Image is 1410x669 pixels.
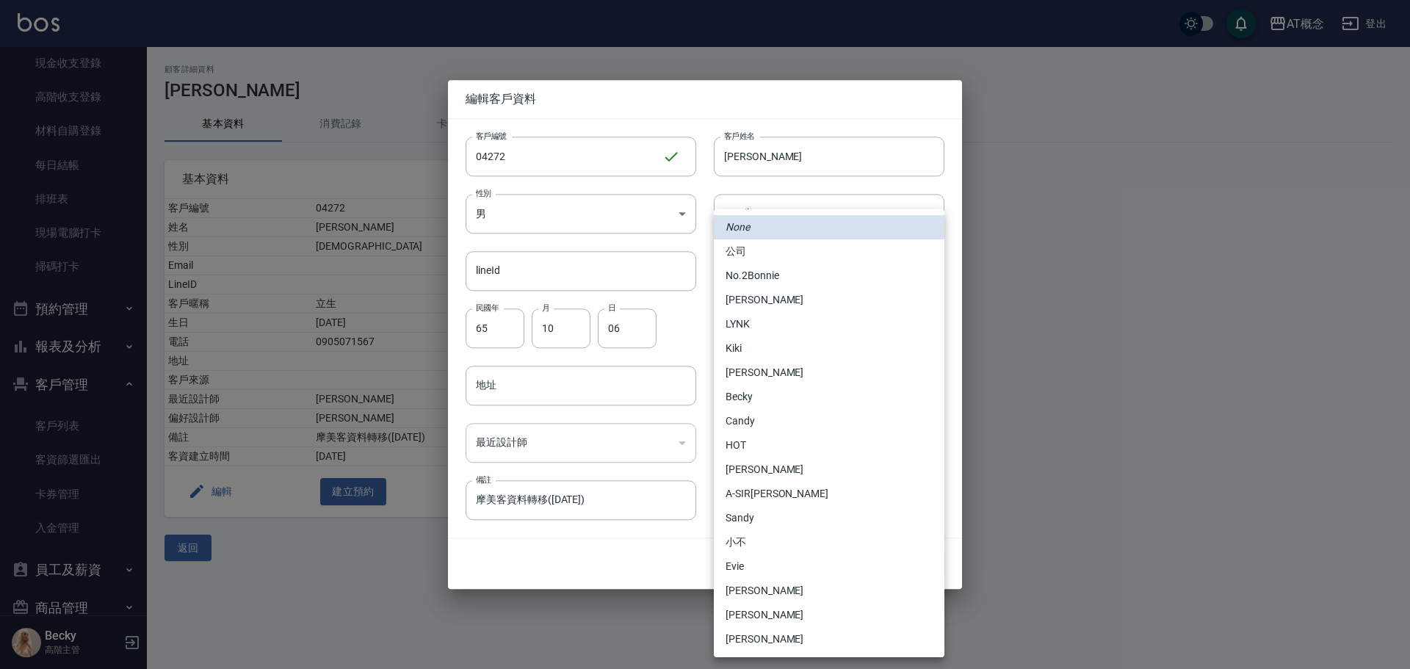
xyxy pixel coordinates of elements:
[714,458,944,482] li: [PERSON_NAME]
[714,433,944,458] li: HOT
[714,336,944,361] li: Kiki
[714,239,944,264] li: 公司
[714,603,944,627] li: [PERSON_NAME]
[714,482,944,506] li: A-SIR[PERSON_NAME]
[714,264,944,288] li: No.2Bonnie
[726,220,750,235] em: None
[714,288,944,312] li: [PERSON_NAME]
[714,361,944,385] li: [PERSON_NAME]
[714,409,944,433] li: Candy
[714,385,944,409] li: Becky
[714,530,944,554] li: 小不
[714,579,944,603] li: [PERSON_NAME]
[714,312,944,336] li: LYNK
[714,554,944,579] li: Evie
[714,627,944,651] li: [PERSON_NAME]
[714,506,944,530] li: Sandy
